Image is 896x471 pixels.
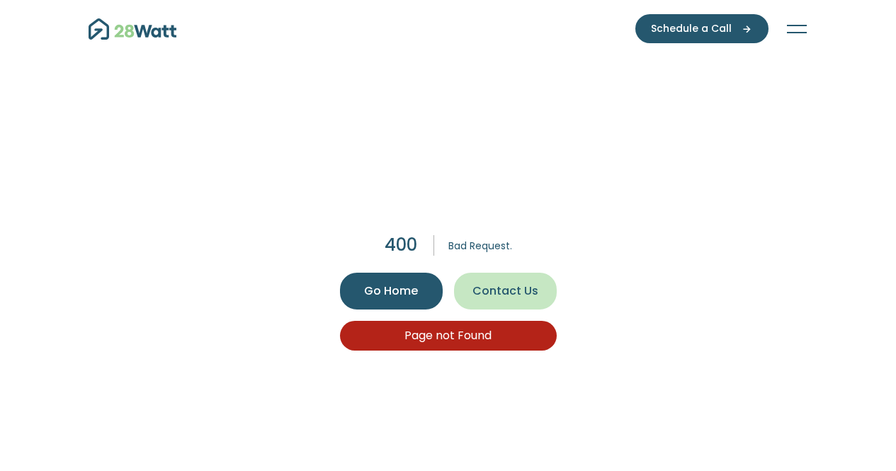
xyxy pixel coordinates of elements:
[635,14,769,43] button: Schedule a Call
[351,327,545,345] p: Page not Found
[448,236,512,256] h2: Bad Request .
[786,22,808,36] button: Toggle navigation
[385,235,434,256] h1: 400
[89,18,176,40] img: 28Watt
[472,283,538,300] span: Contact Us
[454,273,557,310] button: Contact Us
[89,14,808,43] nav: Main navigation
[651,21,732,36] span: Schedule a Call
[364,283,418,300] span: Go Home
[340,273,443,310] button: Go Home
